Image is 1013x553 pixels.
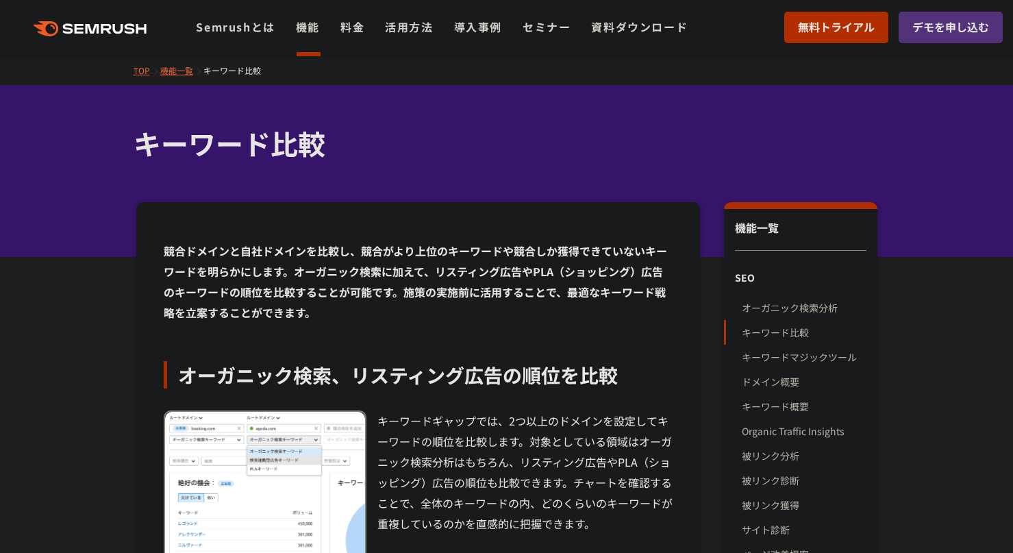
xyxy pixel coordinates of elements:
a: 導入事例 [454,19,502,35]
a: TOP [134,64,160,76]
a: デモを申し込む [899,12,1003,43]
span: 無料トライアル [798,19,875,36]
a: ドメイン概要 [742,369,866,394]
a: キーワードマジックツール [742,345,866,369]
div: SEO [724,265,877,290]
a: 機能一覧 [160,64,203,76]
a: セミナー [523,19,571,35]
a: 被リンク獲得 [742,493,866,517]
a: オーガニック検索分析 [742,295,866,320]
a: 資料ダウンロード [591,19,688,35]
a: 活用方法 [385,19,433,35]
a: Semrushとは [196,19,275,35]
span: デモを申し込む [912,19,989,36]
div: 競合ドメインと自社ドメインを比較し、競合がより上位のキーワードや競合しか獲得できていないキーワードを明らかにします。オーガニック検索に加えて、リスティング広告やPLA（ショッピング）広告のキーワ... [164,241,673,323]
a: Organic Traffic Insights [742,419,866,443]
div: 機能一覧 [735,219,866,251]
div: オーガニック検索、リスティング広告の順位を比較 [164,361,673,389]
h1: キーワード比較 [134,123,866,164]
a: 被リンク分析 [742,443,866,468]
a: サイト診断 [742,517,866,542]
a: 機能 [296,19,320,35]
a: キーワード比較 [203,64,271,76]
a: 被リンク診断 [742,468,866,493]
a: キーワード比較 [742,320,866,345]
a: 料金 [340,19,364,35]
a: キーワード概要 [742,394,866,419]
a: 無料トライアル [784,12,888,43]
